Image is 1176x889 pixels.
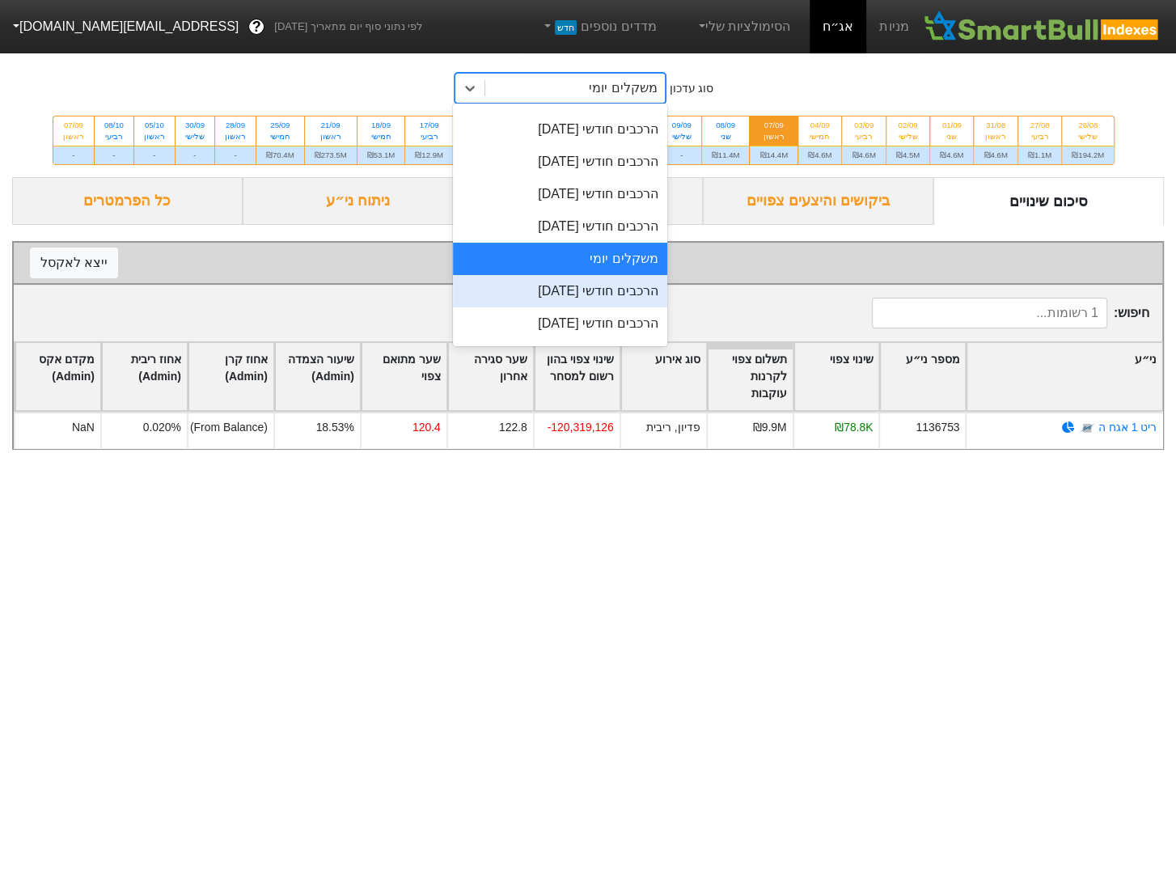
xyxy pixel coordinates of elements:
div: חמישי [367,131,396,142]
div: ראשון [63,131,84,142]
div: 26/08 [1072,120,1104,131]
div: 03/09 [852,120,875,131]
div: הרכבים חודשי [DATE] [453,210,668,243]
div: משקלים יומי [453,243,668,275]
div: ₪273.5M [305,146,357,164]
div: שני [712,131,740,142]
img: SmartBull [921,11,1163,43]
div: 18/09 [367,120,396,131]
div: 07/09 [759,120,788,131]
div: - [215,146,256,164]
div: Toggle SortBy [188,343,273,410]
div: ₪53.1M [357,146,405,164]
div: 09/09 [672,120,692,131]
div: שלישי [1072,131,1104,142]
div: ₪4.6M [798,146,841,164]
a: מדדים נוספיםחדש [535,11,663,43]
div: 08/09 [712,120,740,131]
div: Toggle SortBy [708,343,793,410]
div: ₪4.6M [930,146,973,164]
div: 04/09 [808,120,831,131]
a: הסימולציות שלי [689,11,797,43]
div: הרכבים חודשי [DATE] [453,113,668,146]
div: שלישי [185,131,205,142]
div: - [176,146,214,164]
div: רביעי [104,131,124,142]
div: ביקושים והיצעים צפויים [703,177,933,225]
div: 28/09 [225,120,246,131]
div: Toggle SortBy [967,343,1162,410]
div: - [134,146,175,164]
div: 18.53% [316,419,354,436]
span: חדש [555,20,577,35]
div: 21/09 [315,120,347,131]
div: 27/08 [1028,120,1051,131]
button: ייצא לאקסל [30,248,118,278]
div: רביעי [852,131,875,142]
div: ראשון [144,131,165,142]
input: 1 רשומות... [872,298,1107,328]
div: Toggle SortBy [448,343,533,410]
div: חמישי [266,131,294,142]
div: ראשון [759,131,788,142]
div: משקלים יומי [589,78,657,98]
div: סוג עדכון [669,80,713,97]
div: - [662,146,701,164]
div: Toggle SortBy [362,343,446,410]
div: חמישי [808,131,831,142]
div: ראשון [315,131,347,142]
div: - [95,146,133,164]
div: הרכבים חודשי [DATE] [453,307,668,340]
img: tase link [1079,420,1095,436]
div: 05/10 [144,120,165,131]
div: ₪4.5M [886,146,929,164]
div: Toggle SortBy [794,343,879,410]
div: שלישי [672,131,692,142]
div: 1136753 [916,419,959,436]
div: ₪14.4M [750,146,797,164]
div: 02/09 [896,120,920,131]
div: 08/10 [104,120,124,131]
div: Toggle SortBy [102,343,187,410]
div: 120.4 [412,419,441,436]
div: ₪11.4M [702,146,750,164]
div: 17/09 [415,120,443,131]
div: ראשון [225,131,246,142]
div: ₪12.9M [405,146,453,164]
div: 25/09 [266,120,294,131]
span: חיפוש : [872,298,1149,328]
div: Toggle SortBy [621,343,706,410]
span: לפי נתוני סוף יום מתאריך [DATE] [274,19,422,35]
div: הרכבים חודשי [DATE] [453,146,668,178]
div: פדיון, ריבית [646,419,700,436]
div: הרכבים חודשי [DATE] [453,340,668,372]
div: סיכום שינויים [933,177,1164,225]
div: Toggle SortBy [880,343,965,410]
div: ניתוח ני״ע [243,177,473,225]
div: ₪194.2M [1062,146,1114,164]
div: ראשון [984,131,1007,142]
div: 31/08 [984,120,1007,131]
div: Toggle SortBy [275,343,360,410]
div: 122.8 [499,419,527,436]
div: 07/09 [63,120,84,131]
div: כל הפרמטרים [12,177,243,225]
div: ₪4.6M [842,146,885,164]
div: רביעי [415,131,443,142]
div: - [53,146,94,164]
div: סיכום שינויים [30,251,1146,275]
div: Toggle SortBy [535,343,620,410]
div: -120,319,126 [548,419,614,436]
div: רביעי [1028,131,1051,142]
div: 01/09 [940,120,963,131]
div: הרכבים חודשי [DATE] [453,178,668,210]
span: ? [252,16,261,38]
div: NaN [72,419,95,436]
div: 30/09 [185,120,205,131]
div: שני [940,131,963,142]
div: ₪70.4M [256,146,304,164]
div: ₪9.9M [753,419,787,436]
a: ריט 1 אגח ה [1098,421,1157,434]
div: הרכבים חודשי [DATE] [453,275,668,307]
div: ₪78.8K [835,419,873,436]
